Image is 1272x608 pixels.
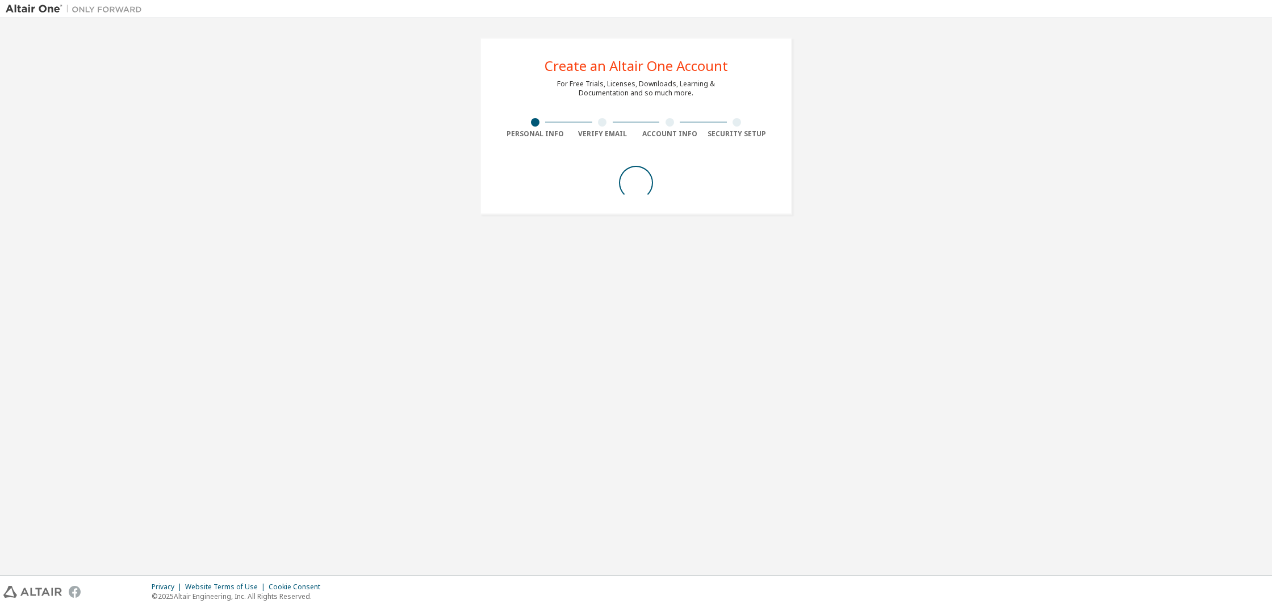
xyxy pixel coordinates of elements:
[545,59,728,73] div: Create an Altair One Account
[557,79,715,98] div: For Free Trials, Licenses, Downloads, Learning & Documentation and so much more.
[152,582,185,592] div: Privacy
[6,3,148,15] img: Altair One
[152,592,327,601] p: © 2025 Altair Engineering, Inc. All Rights Reserved.
[501,129,569,139] div: Personal Info
[569,129,637,139] div: Verify Email
[69,586,81,598] img: facebook.svg
[269,582,327,592] div: Cookie Consent
[185,582,269,592] div: Website Terms of Use
[3,586,62,598] img: altair_logo.svg
[636,129,704,139] div: Account Info
[704,129,771,139] div: Security Setup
